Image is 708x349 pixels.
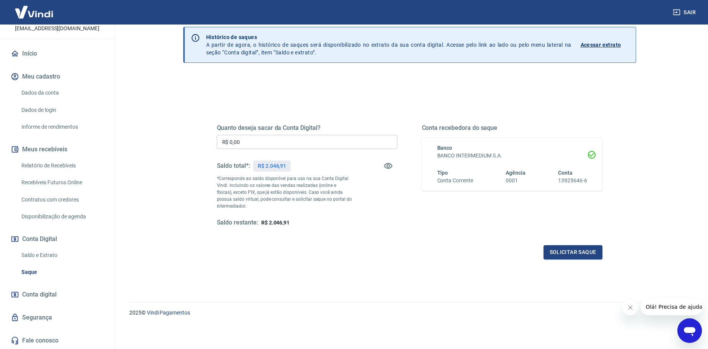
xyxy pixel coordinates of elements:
[422,124,602,132] h5: Conta recebedora do saque
[18,264,105,280] a: Saque
[437,145,452,151] span: Banco
[206,33,571,56] p: A partir de agora, o histórico de saques será disponibilizado no extrato da sua conta digital. Ac...
[18,102,105,118] a: Dados de login
[9,286,105,303] a: Conta digital
[15,25,99,33] p: [EMAIL_ADDRESS][DOMAIN_NAME]
[22,289,57,300] span: Conta digital
[18,158,105,174] a: Relatório de Recebíveis
[9,45,105,62] a: Início
[437,152,587,160] h6: BANCO INTERMEDIUM S.A.
[9,231,105,247] button: Conta Digital
[206,33,571,41] p: Histórico de saques
[558,170,573,176] span: Conta
[18,209,105,224] a: Disponibilização de agenda
[18,247,105,263] a: Saldo e Extrato
[9,332,105,349] a: Fale conosco
[5,5,64,11] span: Olá! Precisa de ajuda?
[147,310,190,316] a: Vindi Pagamentos
[544,245,602,259] button: Solicitar saque
[18,192,105,208] a: Contratos com credores
[217,124,397,132] h5: Quanto deseja sacar da Conta Digital?
[677,318,702,343] iframe: Botão para abrir a janela de mensagens
[671,5,699,20] button: Sair
[9,68,105,85] button: Meu cadastro
[18,119,105,135] a: Informe de rendimentos
[261,220,290,226] span: R$ 2.046,91
[9,141,105,158] button: Meus recebíveis
[18,175,105,190] a: Recebíveis Futuros Online
[217,219,258,227] h5: Saldo restante:
[9,0,59,24] img: Vindi
[581,33,630,56] a: Acessar extrato
[217,175,352,210] p: *Corresponde ao saldo disponível para uso na sua Conta Digital Vindi. Incluindo os valores das ve...
[623,300,638,315] iframe: Fechar mensagem
[18,85,105,101] a: Dados da conta
[217,162,250,170] h5: Saldo total*:
[258,162,286,170] p: R$ 2.046,91
[641,298,702,315] iframe: Mensagem da empresa
[437,170,448,176] span: Tipo
[437,177,473,185] h6: Conta Corrente
[581,41,621,49] p: Acessar extrato
[558,177,587,185] h6: 13925646-6
[9,309,105,326] a: Segurança
[506,170,526,176] span: Agência
[129,309,690,317] p: 2025 ©
[506,177,526,185] h6: 0001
